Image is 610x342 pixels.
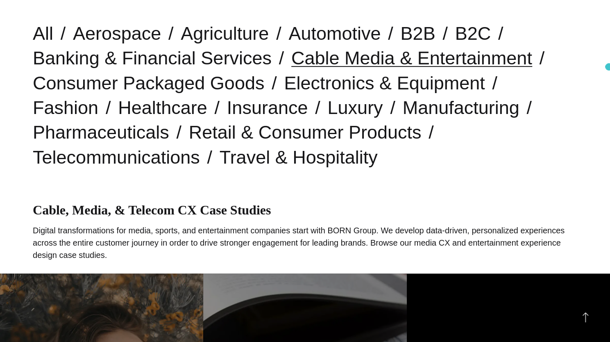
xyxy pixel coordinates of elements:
[33,73,264,93] a: Consumer Packaged Goods
[327,97,383,118] a: Luxury
[291,48,532,68] a: Cable Media & Entertainment
[118,97,207,118] a: Healthcare
[288,23,381,44] a: Automotive
[73,23,161,44] a: Aerospace
[181,23,269,44] a: Agriculture
[220,147,378,168] a: Travel & Hospitality
[33,48,272,68] a: Banking & Financial Services
[33,97,98,118] a: Fashion
[33,122,169,143] a: Pharmaceuticals
[189,122,422,143] a: Retail & Consumer Products
[400,23,435,44] a: B2B
[284,73,485,93] a: Electronics & Equipment
[33,147,200,168] a: Telecommunications
[33,23,53,44] a: All
[455,23,491,44] a: B2C
[227,97,308,118] a: Insurance
[577,309,594,326] button: Back to Top
[33,224,577,261] p: Digital transformations for media, sports, and entertainment companies start with BORN Group. We ...
[402,97,519,118] a: Manufacturing
[33,203,577,218] h1: Cable, Media, & Telecom CX Case Studies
